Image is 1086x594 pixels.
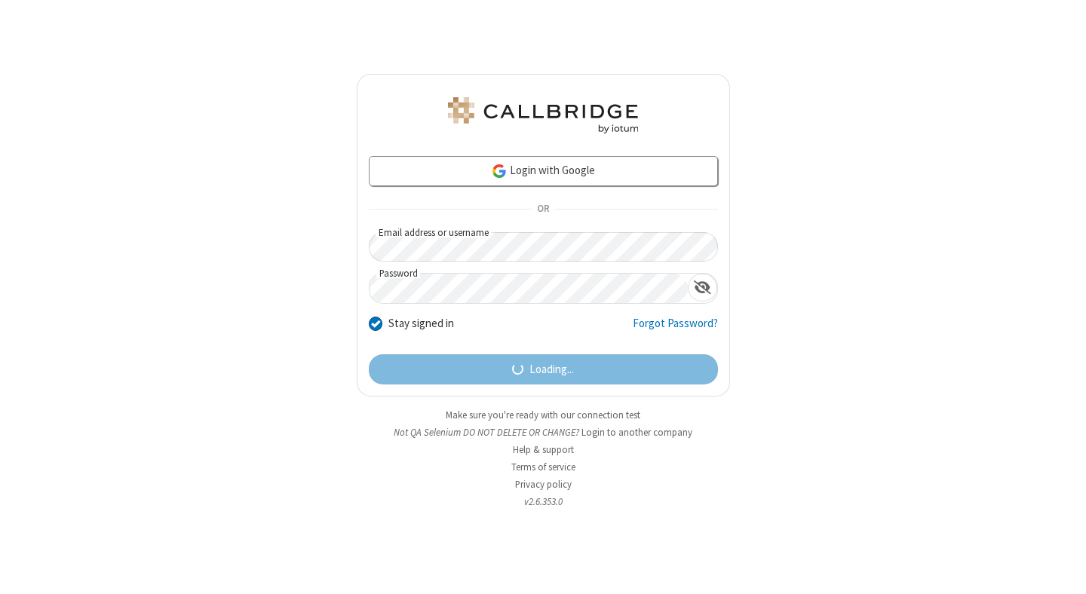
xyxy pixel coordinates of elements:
[513,443,574,456] a: Help & support
[357,494,730,509] li: v2.6.353.0
[369,156,718,186] a: Login with Google
[688,274,717,302] div: Show password
[369,354,718,384] button: Loading...
[445,97,641,133] img: QA Selenium DO NOT DELETE OR CHANGE
[515,478,572,491] a: Privacy policy
[529,361,574,378] span: Loading...
[357,425,730,439] li: Not QA Selenium DO NOT DELETE OR CHANGE?
[633,315,718,344] a: Forgot Password?
[369,232,718,262] input: Email address or username
[511,461,575,473] a: Terms of service
[491,163,508,179] img: google-icon.png
[388,315,454,332] label: Stay signed in
[581,425,692,439] button: Login to another company
[370,274,688,303] input: Password
[531,199,555,220] span: OR
[446,409,640,421] a: Make sure you're ready with our connection test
